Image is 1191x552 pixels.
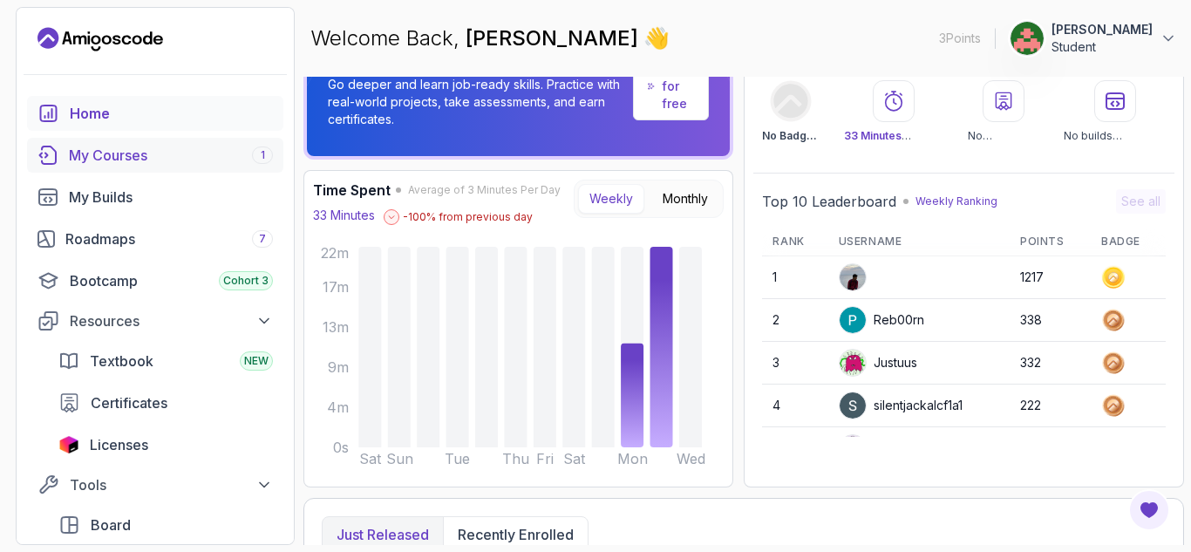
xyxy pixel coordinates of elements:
p: No Badge :( [762,129,820,143]
p: Just released [337,524,429,545]
button: Just released [323,517,443,552]
a: textbook [48,344,283,378]
div: Reb00rn [839,306,924,334]
button: Weekly [578,184,644,214]
td: 4 [762,385,827,427]
a: courses [27,138,283,173]
tspan: 4m [327,399,349,416]
tspan: 22m [321,244,349,262]
tspan: 13m [323,318,349,336]
tspan: Mon [617,450,648,467]
p: Recently enrolled [458,524,574,545]
button: Tools [27,469,283,501]
a: board [48,508,283,542]
tspan: 9m [328,358,349,376]
td: 200 [1010,427,1091,470]
div: Bootcamp [70,270,273,291]
a: Try for free [662,60,694,112]
div: Tools [70,474,273,495]
div: silentjackalcf1a1 [839,392,963,419]
p: Watched [844,129,943,143]
a: Landing page [37,25,163,53]
button: Recently enrolled [443,517,588,552]
span: 33 Minutes [844,129,911,142]
p: Go deeper and learn job-ready skills. Practice with real-world projects, take assessments, and ea... [328,76,626,128]
button: See all [1116,189,1166,214]
p: Weekly Ranking [915,194,997,208]
button: Open Feedback Button [1128,489,1170,531]
button: user profile image[PERSON_NAME]Student [1010,21,1177,56]
span: NEW [244,354,269,368]
div: Roadmaps [65,228,273,249]
th: Badge [1091,228,1166,256]
span: Cohort 3 [223,274,269,288]
img: user profile image [840,307,866,333]
a: bootcamp [27,263,283,298]
tspan: Wed [677,450,705,467]
td: 1 [762,256,827,299]
div: Justuus [839,349,917,377]
td: 2 [762,299,827,342]
img: user profile image [1011,22,1044,55]
img: default monster avatar [840,435,866,461]
span: [PERSON_NAME] [466,25,643,51]
a: roadmaps [27,221,283,256]
span: Textbook [90,351,153,371]
tspan: Sun [386,450,413,467]
button: Resources [27,305,283,337]
img: jetbrains icon [58,436,79,453]
tspan: Fri [536,450,554,467]
a: home [27,96,283,131]
th: Points [1010,228,1091,256]
p: Welcome Back, [310,24,670,52]
h2: Top 10 Leaderboard [762,191,896,212]
tspan: Sat [359,450,382,467]
div: bajoax1 [839,434,917,462]
span: Licenses [90,434,148,455]
td: 3 [762,342,827,385]
td: 1217 [1010,256,1091,299]
span: 1 [261,148,265,162]
button: Monthly [651,184,719,214]
tspan: Sat [563,450,586,467]
img: default monster avatar [840,350,866,376]
p: No builds completed [1064,129,1166,143]
a: licenses [48,427,283,462]
img: user profile image [840,264,866,290]
td: 222 [1010,385,1091,427]
h3: Time Spent [313,180,391,201]
span: 7 [259,232,266,246]
p: 33 Minutes [313,207,375,224]
a: certificates [48,385,283,420]
span: Average of 3 Minutes Per Day [408,183,561,197]
tspan: Thu [502,450,529,467]
p: Student [1051,38,1153,56]
th: Rank [762,228,827,256]
img: user profile image [840,392,866,419]
div: My Courses [69,145,273,166]
div: My Builds [69,187,273,208]
tspan: 0s [333,439,349,456]
span: Certificates [91,392,167,413]
td: 338 [1010,299,1091,342]
span: Board [91,515,131,535]
p: -100 % from previous day [403,210,533,224]
a: Try for free [633,52,709,120]
a: builds [27,180,283,215]
th: Username [828,228,1010,256]
tspan: 17m [323,278,349,296]
p: 3 Points [939,30,981,47]
p: No certificates [968,129,1039,143]
div: Resources [70,310,273,331]
p: [PERSON_NAME] [1051,21,1153,38]
div: Home [70,103,273,124]
td: 5 [762,427,827,470]
span: 👋 [643,24,670,52]
tspan: Tue [445,450,470,467]
td: 332 [1010,342,1091,385]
